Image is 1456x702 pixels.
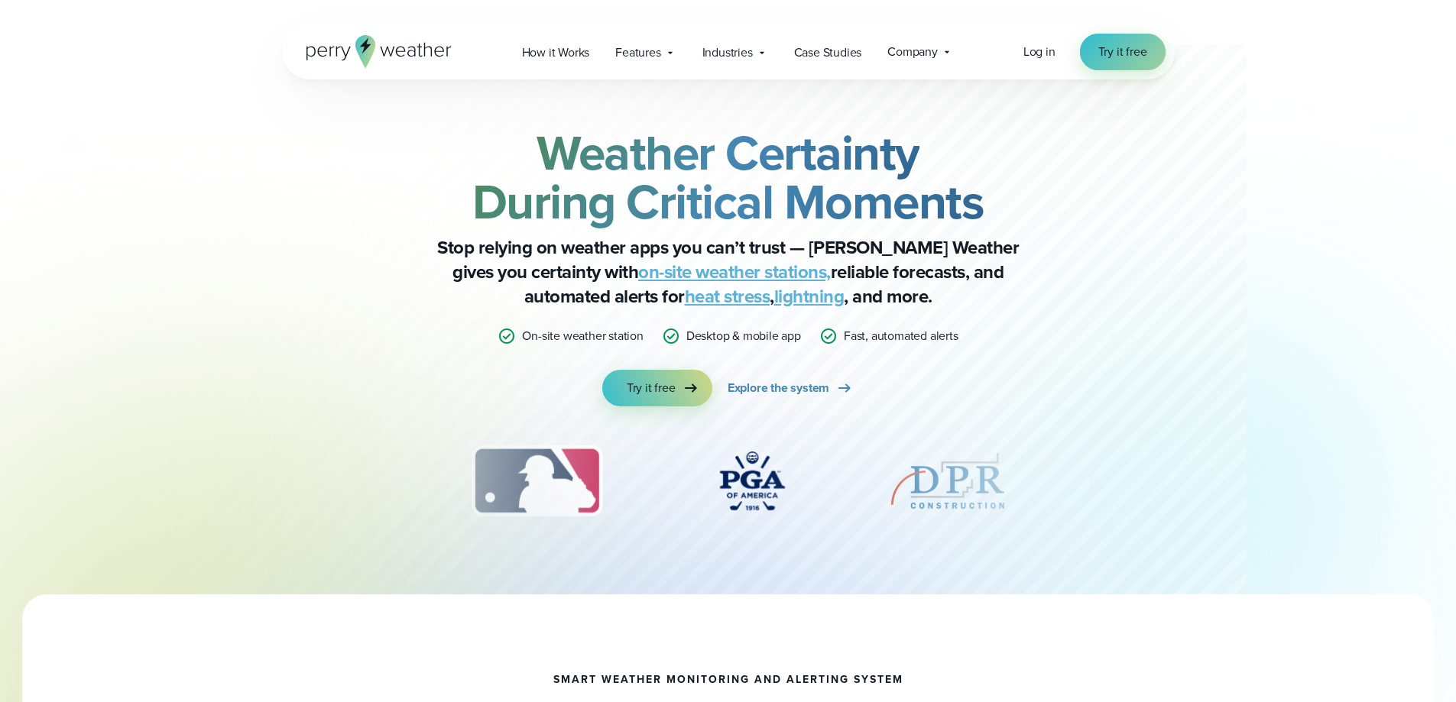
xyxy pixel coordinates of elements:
[774,283,845,310] a: lightning
[456,443,618,519] div: 3 of 12
[276,443,383,519] div: 2 of 12
[1023,43,1056,61] a: Log in
[1023,43,1056,60] span: Log in
[685,283,770,310] a: heat stress
[638,258,831,286] a: on-site weather stations,
[276,443,383,519] img: NASA.svg
[887,43,938,61] span: Company
[728,379,829,397] span: Explore the system
[887,443,1009,519] div: 5 of 12
[615,44,660,62] span: Features
[728,370,854,406] a: Explore the system
[522,327,643,345] p: On-site weather station
[1080,34,1166,70] a: Try it free
[1082,443,1176,519] div: 6 of 12
[472,117,984,238] strong: Weather Certainty During Critical Moments
[522,44,590,62] span: How it Works
[1082,443,1176,519] img: University-of-Georgia.svg
[553,674,903,686] h1: smart weather monitoring and alerting system
[691,443,813,519] img: PGA.svg
[691,443,813,519] div: 4 of 12
[1098,43,1147,61] span: Try it free
[602,370,712,406] a: Try it free
[781,37,875,68] a: Case Studies
[627,379,676,397] span: Try it free
[702,44,753,62] span: Industries
[844,327,958,345] p: Fast, automated alerts
[686,327,801,345] p: Desktop & mobile app
[887,443,1009,519] img: DPR-Construction.svg
[423,235,1034,309] p: Stop relying on weather apps you can’t trust — [PERSON_NAME] Weather gives you certainty with rel...
[509,37,603,68] a: How it Works
[794,44,862,62] span: Case Studies
[358,443,1098,527] div: slideshow
[456,443,618,519] img: MLB.svg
